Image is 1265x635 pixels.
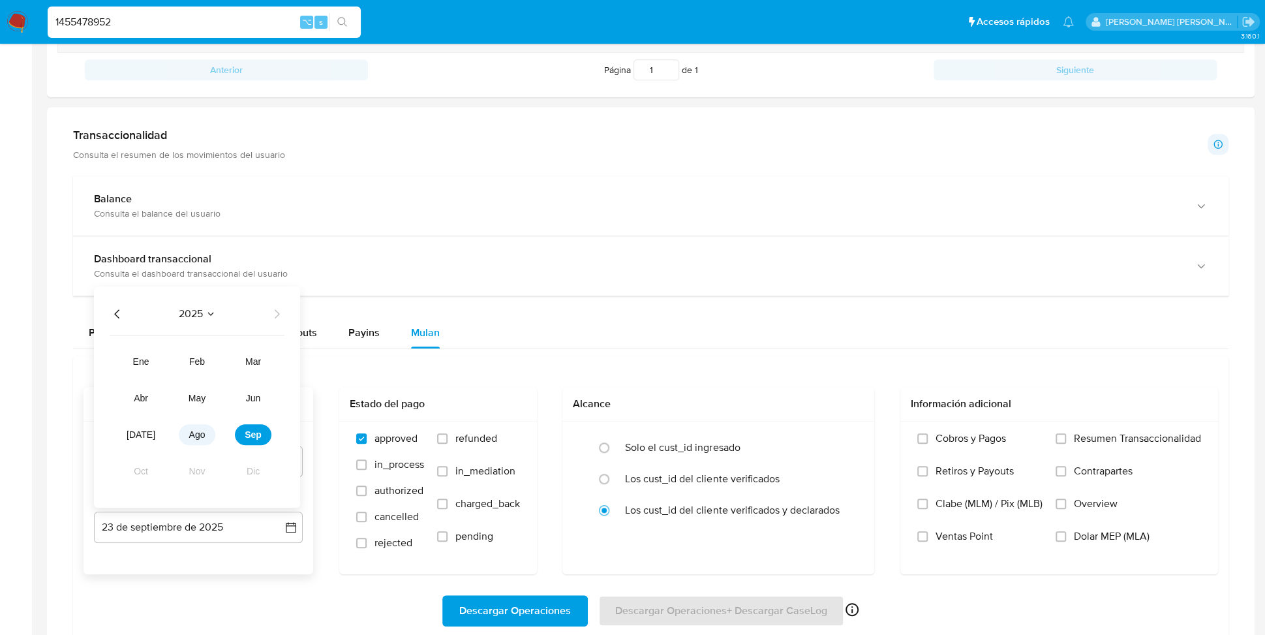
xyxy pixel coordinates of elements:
input: Buscar usuario o caso... [48,14,361,31]
span: s [319,16,323,28]
button: search-icon [329,13,356,31]
button: Anterior [85,59,368,80]
button: Siguiente [934,59,1217,80]
p: rene.vale@mercadolibre.com [1106,16,1238,28]
span: 3.160.1 [1240,31,1258,41]
span: ⌥ [301,16,311,28]
a: Notificaciones [1063,16,1074,27]
span: Página de [604,59,698,80]
span: 1 [695,63,698,76]
a: Salir [1242,15,1255,29]
span: Accesos rápidos [977,15,1050,29]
